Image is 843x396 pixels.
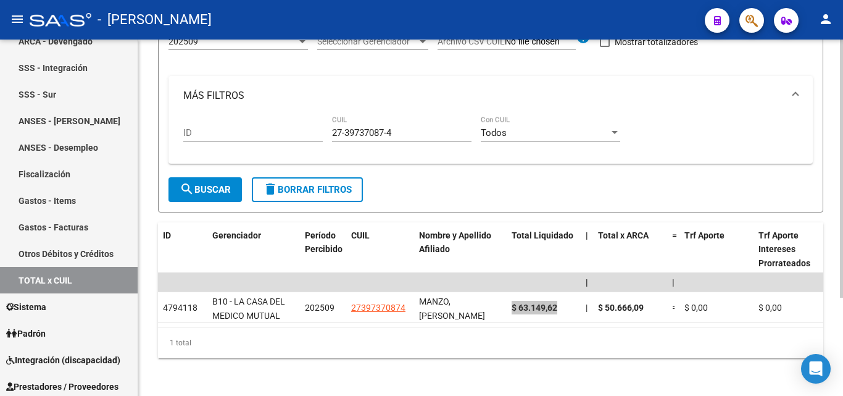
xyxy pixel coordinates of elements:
span: Mostrar totalizadores [615,35,698,49]
button: Borrar Filtros [252,177,363,202]
div: MÁS FILTROS [168,116,813,164]
span: | [586,230,588,240]
datatable-header-cell: Período Percibido [300,222,346,277]
span: 4794118 [163,303,197,313]
mat-expansion-panel-header: MÁS FILTROS [168,76,813,116]
span: MANZO, [PERSON_NAME] [419,297,485,321]
span: Período Percibido [305,230,343,255]
span: - [PERSON_NAME] [98,6,212,33]
span: 202509 [168,36,198,46]
datatable-header-cell: CUIL [346,222,414,277]
mat-icon: search [180,182,194,196]
span: Seleccionar Gerenciador [317,36,417,47]
span: Todos [481,127,507,138]
datatable-header-cell: = [667,222,679,277]
div: 1 total [158,327,823,358]
span: Gerenciador [212,230,261,240]
span: Total x ARCA [598,230,649,240]
span: Total Liquidado [512,230,573,240]
span: 202509 [305,303,334,313]
datatable-header-cell: Trf Aporte [679,222,754,277]
input: Archivo CSV CUIL [505,36,576,48]
span: Archivo CSV CUIL [438,36,505,46]
span: $ 50.666,09 [598,303,644,313]
datatable-header-cell: Total Liquidado [507,222,581,277]
datatable-header-cell: Nombre y Apellido Afiliado [414,222,507,277]
datatable-header-cell: Total x ARCA [593,222,667,277]
span: Trf Aporte [684,230,725,240]
span: $ 0,00 [684,303,708,313]
button: Buscar [168,177,242,202]
span: Integración (discapacidad) [6,353,120,367]
datatable-header-cell: | [581,222,593,277]
datatable-header-cell: ID [158,222,207,277]
mat-icon: person [818,12,833,27]
span: Nombre y Apellido Afiliado [419,230,491,255]
span: Padrón [6,327,46,340]
div: Open Intercom Messenger [801,354,831,384]
mat-icon: delete [263,182,278,196]
span: Prestadores / Proveedores [6,380,118,394]
span: $ 63.149,62 [512,303,557,313]
span: Trf Aporte Intereses Prorrateados [758,230,810,269]
span: 27397370874 [351,303,405,313]
datatable-header-cell: Gerenciador [207,222,300,277]
span: Buscar [180,184,231,195]
mat-icon: menu [10,12,25,27]
span: $ 0,00 [758,303,782,313]
span: = [672,230,677,240]
mat-panel-title: MÁS FILTROS [183,89,783,103]
span: = [672,303,677,313]
span: CUIL [351,230,370,240]
span: B10 - LA CASA DEL MEDICO MUTUAL [212,297,285,321]
span: Borrar Filtros [263,184,352,195]
span: | [586,277,588,287]
span: | [672,277,675,287]
datatable-header-cell: Trf Aporte Intereses Prorrateados [754,222,828,277]
span: ID [163,230,171,240]
span: Sistema [6,300,46,314]
span: | [586,303,588,313]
